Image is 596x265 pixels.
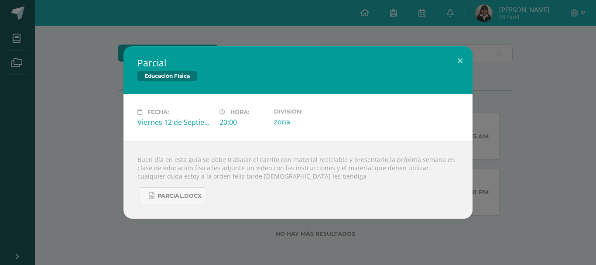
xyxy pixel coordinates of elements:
[123,141,473,219] div: Buen día en esta guía se debe trabajar el carrito con material reciclable y presentarlo la próxim...
[147,109,169,115] span: Fecha:
[158,193,202,200] span: Parcial.docx
[274,108,349,115] label: División:
[137,57,459,69] h2: Parcial
[230,109,249,115] span: Hora:
[137,117,212,127] div: Viernes 12 de Septiembre
[140,187,206,204] a: Parcial.docx
[219,117,267,127] div: 20:00
[274,117,349,127] div: zona
[137,71,197,81] span: Educación Física
[448,46,473,76] button: Close (Esc)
